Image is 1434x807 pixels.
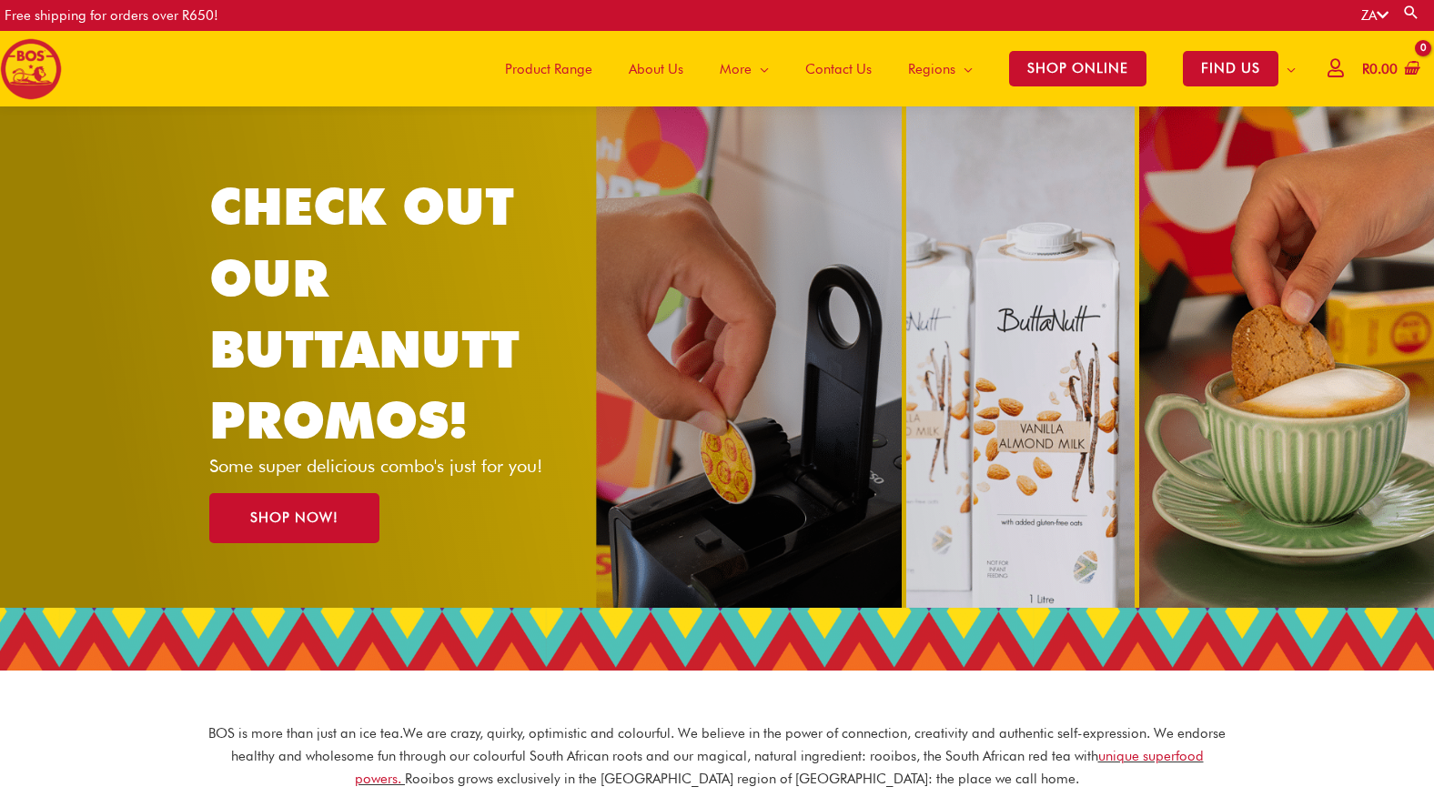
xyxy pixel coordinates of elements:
nav: Site Navigation [473,31,1314,106]
a: More [702,31,787,106]
a: Search button [1402,4,1420,21]
a: SHOP ONLINE [991,31,1165,106]
a: Contact Us [787,31,890,106]
span: SHOP ONLINE [1009,51,1146,86]
p: BOS is more than just an ice tea. We are crazy, quirky, optimistic and colourful. We believe in t... [207,722,1227,790]
a: View Shopping Cart, empty [1358,49,1420,90]
span: FIND US [1183,51,1278,86]
a: About Us [611,31,702,106]
a: ZA [1361,7,1389,24]
span: SHOP NOW! [250,511,338,525]
span: Contact Us [805,42,872,96]
span: More [720,42,752,96]
a: unique superfood powers. [355,748,1204,787]
bdi: 0.00 [1362,61,1398,77]
span: Product Range [505,42,592,96]
span: Regions [908,42,955,96]
a: SHOP NOW! [209,493,379,543]
a: Product Range [487,31,611,106]
span: About Us [629,42,683,96]
a: CHECK OUT OUR BUTTANUTT PROMOS! [209,176,520,450]
a: Regions [890,31,991,106]
span: R [1362,61,1369,77]
p: Some super delicious combo's just for you! [209,457,574,475]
